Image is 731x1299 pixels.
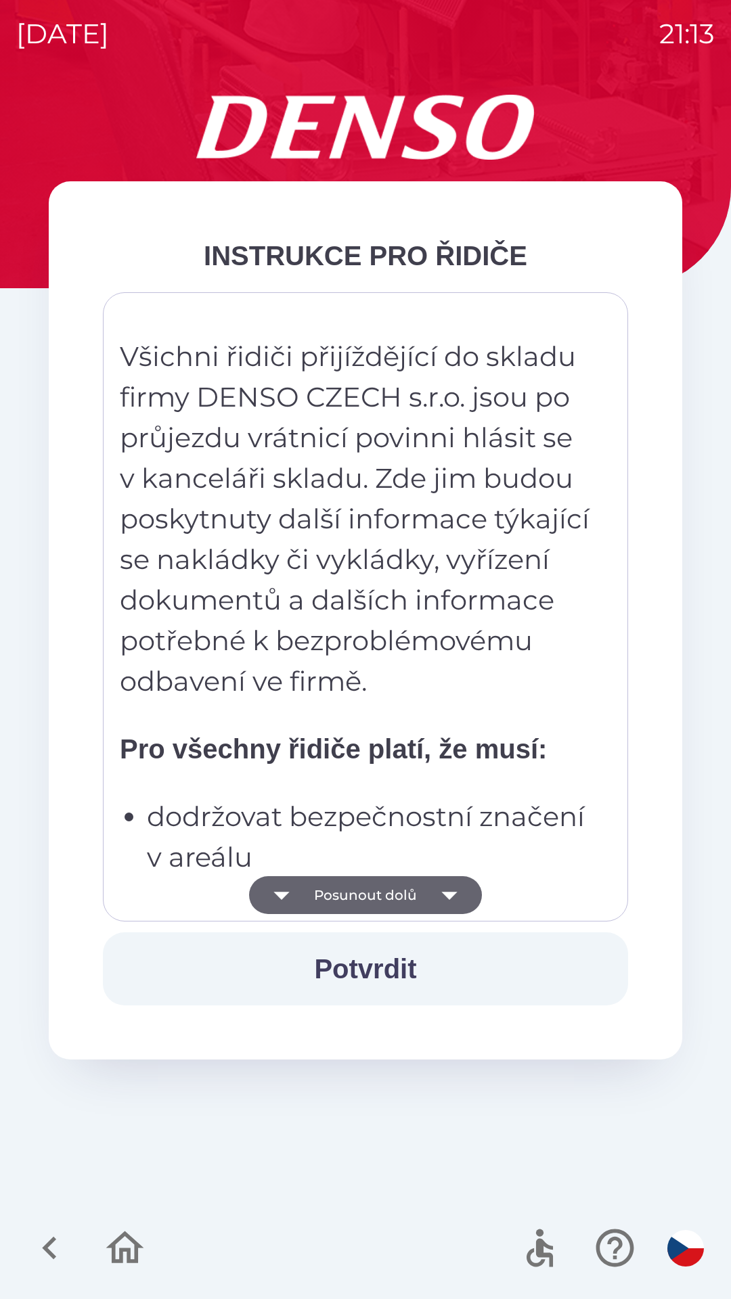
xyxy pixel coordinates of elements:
[16,14,109,54] p: [DATE]
[49,95,682,160] img: Logo
[667,1230,704,1267] img: cs flag
[120,734,547,764] strong: Pro všechny řidiče platí, že musí:
[103,932,628,1005] button: Potvrdit
[249,876,482,914] button: Posunout dolů
[103,235,628,276] div: INSTRUKCE PRO ŘIDIČE
[147,796,592,878] p: dodržovat bezpečnostní značení v areálu
[659,14,715,54] p: 21:13
[120,336,592,702] p: Všichni řidiči přijíždějící do skladu firmy DENSO CZECH s.r.o. jsou po průjezdu vrátnicí povinni ...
